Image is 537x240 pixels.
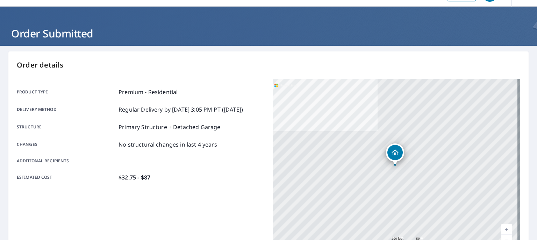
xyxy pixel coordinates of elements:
p: $32.75 - $87 [119,173,150,182]
h1: Order Submitted [8,26,529,41]
p: Primary Structure + Detached Garage [119,123,220,131]
p: Product type [17,88,116,96]
div: Dropped pin, building 1, Residential property, 191 E 2740s Rd Kankakee, IL 60901 [386,143,404,165]
p: Structure [17,123,116,131]
p: Additional recipients [17,158,116,164]
p: Delivery method [17,105,116,114]
p: Estimated cost [17,173,116,182]
p: Regular Delivery by [DATE] 3:05 PM PT ([DATE]) [119,105,243,114]
p: Premium - Residential [119,88,178,96]
p: No structural changes in last 4 years [119,140,217,149]
a: Current Level 17, Zoom In [501,224,512,235]
p: Changes [17,140,116,149]
p: Order details [17,60,520,70]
